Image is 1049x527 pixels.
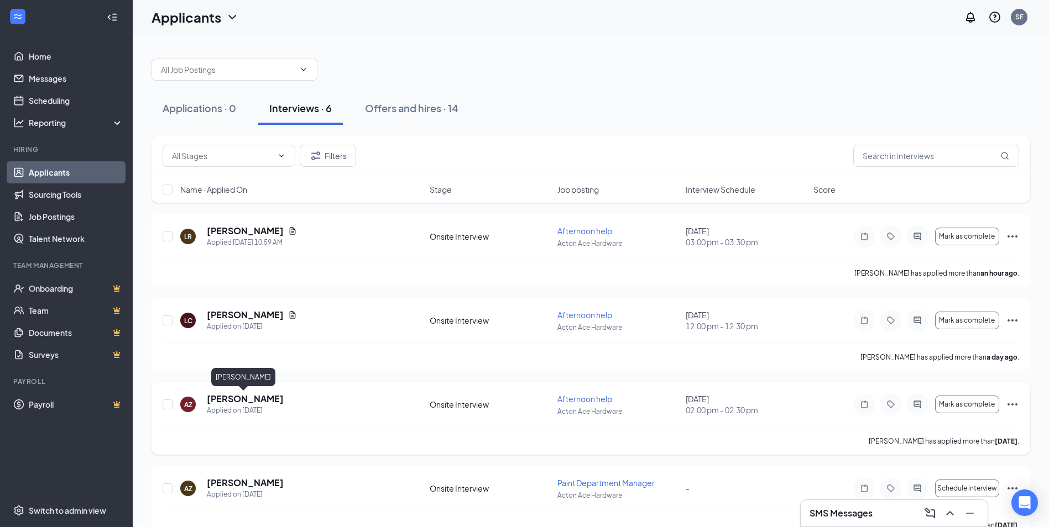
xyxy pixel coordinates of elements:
[939,400,995,408] span: Mark as complete
[557,323,679,332] p: Acton Ace Hardware
[1000,151,1009,160] svg: MagnifyingGlass
[980,269,1017,277] b: an hour ago
[858,484,871,493] svg: Note
[13,117,24,128] svg: Analysis
[869,436,1019,446] p: [PERSON_NAME] has applied more than .
[557,478,655,488] span: Paint Department Manager
[686,184,755,195] span: Interview Schedule
[854,268,1019,278] p: [PERSON_NAME] has applied more than .
[29,45,123,67] a: Home
[430,483,551,494] div: Onsite Interview
[309,149,322,162] svg: Filter
[207,489,284,500] div: Applied on [DATE]
[29,393,123,415] a: PayrollCrown
[29,299,123,322] a: TeamCrown
[884,232,897,241] svg: Tag
[207,477,284,489] h5: [PERSON_NAME]
[365,101,458,115] div: Offers and hires · 14
[923,507,937,520] svg: ComposeMessage
[813,184,836,195] span: Score
[184,316,192,325] div: LC
[557,394,612,404] span: Afternoon help
[964,10,977,24] svg: Notifications
[557,491,679,500] p: Acton Ace Hardware
[557,407,679,416] p: Acton Ace Hardware
[29,277,123,299] a: OnboardingCrown
[557,310,612,320] span: Afternoon help
[937,484,997,492] span: Schedule interview
[921,504,939,522] button: ComposeMessage
[686,236,807,247] span: 03:00 pm - 03:30 pm
[172,150,273,162] input: All Stages
[686,483,690,493] span: -
[963,507,977,520] svg: Minimize
[935,312,999,329] button: Mark as complete
[29,117,124,128] div: Reporting
[29,228,123,250] a: Talent Network
[430,399,551,410] div: Onsite Interview
[860,352,1019,362] p: [PERSON_NAME] has applied more than .
[911,400,924,409] svg: ActiveChat
[299,65,308,74] svg: ChevronDown
[557,239,679,248] p: Acton Ace Hardware
[184,400,192,409] div: AZ
[180,184,247,195] span: Name · Applied On
[29,505,106,516] div: Switch to admin view
[1006,398,1019,411] svg: Ellipses
[884,316,897,325] svg: Tag
[557,184,599,195] span: Job posting
[226,10,239,24] svg: ChevronDown
[288,226,297,235] svg: Document
[207,225,284,237] h5: [PERSON_NAME]
[29,89,123,112] a: Scheduling
[686,393,807,415] div: [DATE]
[686,404,807,415] span: 02:00 pm - 02:30 pm
[29,322,123,344] a: DocumentsCrown
[686,309,807,331] div: [DATE]
[884,484,897,493] svg: Tag
[13,377,121,386] div: Payroll
[152,8,221,27] h1: Applicants
[277,151,286,160] svg: ChevronDown
[13,145,121,154] div: Hiring
[941,504,959,522] button: ChevronUp
[935,479,999,497] button: Schedule interview
[207,321,297,332] div: Applied on [DATE]
[184,232,192,241] div: LR
[557,226,612,236] span: Afternoon help
[12,11,23,22] svg: WorkstreamLogo
[1011,489,1038,516] div: Open Intercom Messenger
[300,145,356,167] button: Filter Filters
[1015,12,1024,22] div: SF
[207,393,284,405] h5: [PERSON_NAME]
[995,437,1017,445] b: [DATE]
[810,507,873,519] h3: SMS Messages
[911,316,924,325] svg: ActiveChat
[430,315,551,326] div: Onsite Interview
[853,145,1019,167] input: Search in interviews
[988,10,1001,24] svg: QuestionInfo
[163,101,236,115] div: Applications · 0
[430,184,452,195] span: Stage
[911,232,924,241] svg: ActiveChat
[13,505,24,516] svg: Settings
[935,396,999,413] button: Mark as complete
[1006,482,1019,495] svg: Ellipses
[686,225,807,247] div: [DATE]
[1006,314,1019,327] svg: Ellipses
[943,507,957,520] svg: ChevronUp
[858,316,871,325] svg: Note
[207,405,284,416] div: Applied on [DATE]
[29,183,123,205] a: Sourcing Tools
[911,484,924,493] svg: ActiveChat
[29,161,123,183] a: Applicants
[29,344,123,366] a: SurveysCrown
[686,320,807,331] span: 12:00 pm - 12:30 pm
[29,67,123,89] a: Messages
[13,261,121,270] div: Team Management
[184,484,192,493] div: AZ
[987,353,1017,361] b: a day ago
[269,101,332,115] div: Interviews · 6
[939,233,995,240] span: Mark as complete
[858,232,871,241] svg: Note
